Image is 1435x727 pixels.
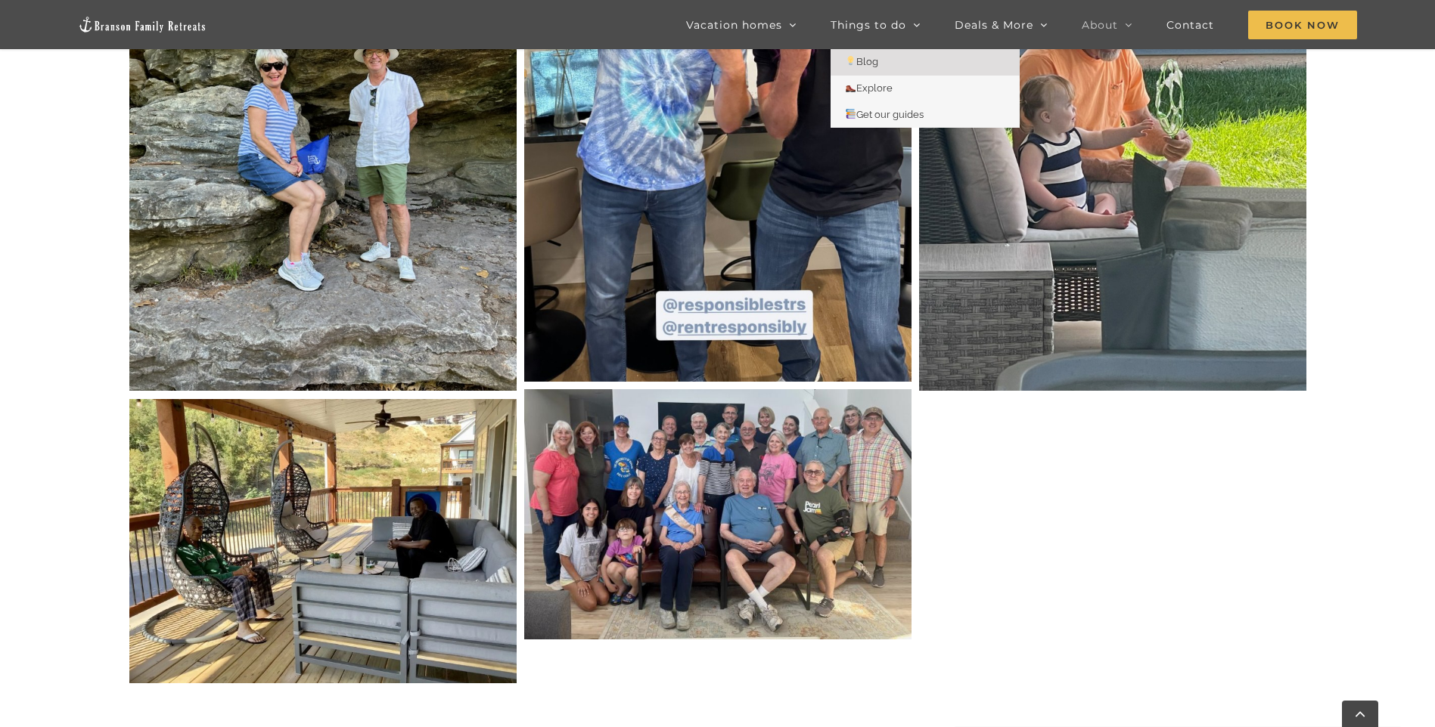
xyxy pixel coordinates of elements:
a: 📚Get our guides [831,102,1020,128]
span: Explore [846,82,893,94]
img: roger family 90th bday [524,389,912,639]
span: Deals & More [955,20,1033,30]
span: Things to do [831,20,906,30]
span: Get our guides [846,109,924,120]
img: 📚 [846,109,856,119]
img: 💡 [846,56,856,66]
a: 💡Blog [831,49,1020,76]
a: roger family 90th bday [524,392,912,412]
a: 🥾Explore [831,76,1020,102]
span: About [1082,20,1118,30]
span: Contact [1166,20,1214,30]
span: Book Now [1248,11,1357,39]
a: IMG_1209 [129,402,517,422]
span: Vacation homes [686,20,782,30]
img: IMG_1209 [129,399,517,684]
span: Blog [846,56,879,67]
img: 🥾 [846,82,856,92]
img: Branson Family Retreats Logo [78,16,207,33]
